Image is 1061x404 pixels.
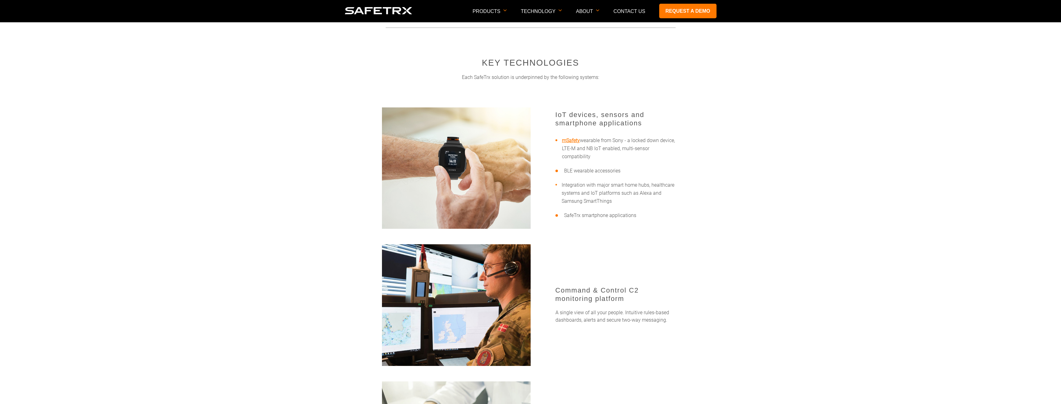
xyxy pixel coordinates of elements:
[503,9,507,11] img: arrow icon
[659,4,717,18] a: Request a demo
[562,137,676,161] p: wearable from Sony - a locked down device, LTE-M and NB IoT enabled, multi-sensor compatibility
[2,65,6,69] input: Request a Demo
[382,107,531,229] img: SafeTrx wearable from Sony on a man's hand
[576,9,599,22] p: About
[428,57,633,69] h2: Key Technologies
[1030,374,1061,404] div: Chatwidget
[555,286,676,303] h3: Command & Control C2 monitoring platform
[555,309,676,324] p: A single view of all your people. Intuitive rules-based dashboards, alerts and secure two-way mes...
[2,74,6,78] input: Discover More
[345,7,412,14] img: logo SafeTrx
[559,9,562,11] img: arrow icon
[1030,374,1061,404] iframe: Chat Widget
[386,74,676,81] p: Each SafeTrx solution is underpinned by the following systems:
[7,66,37,70] span: Request a Demo
[613,9,645,14] a: Contact Us
[555,211,676,219] li: SafeTrx smartphone applications
[2,132,6,136] input: I agree to allow 8 West Consulting to store and process my personal data.*
[521,9,562,22] p: Technology
[8,131,139,136] p: I agree to allow 8 West Consulting to store and process my personal data.
[382,244,531,366] img: Command & Control worker
[555,181,676,205] li: Integration with major smart home hubs, healthcare systems and IoT platforms such as Alexa and Sa...
[472,9,507,22] p: Products
[7,74,33,79] span: Discover More
[555,111,676,127] h3: IoT devices, sensors and smartphone applications
[555,167,676,175] li: BLE wearable accessories
[562,137,580,143] a: mSafety
[596,9,599,11] img: arrow icon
